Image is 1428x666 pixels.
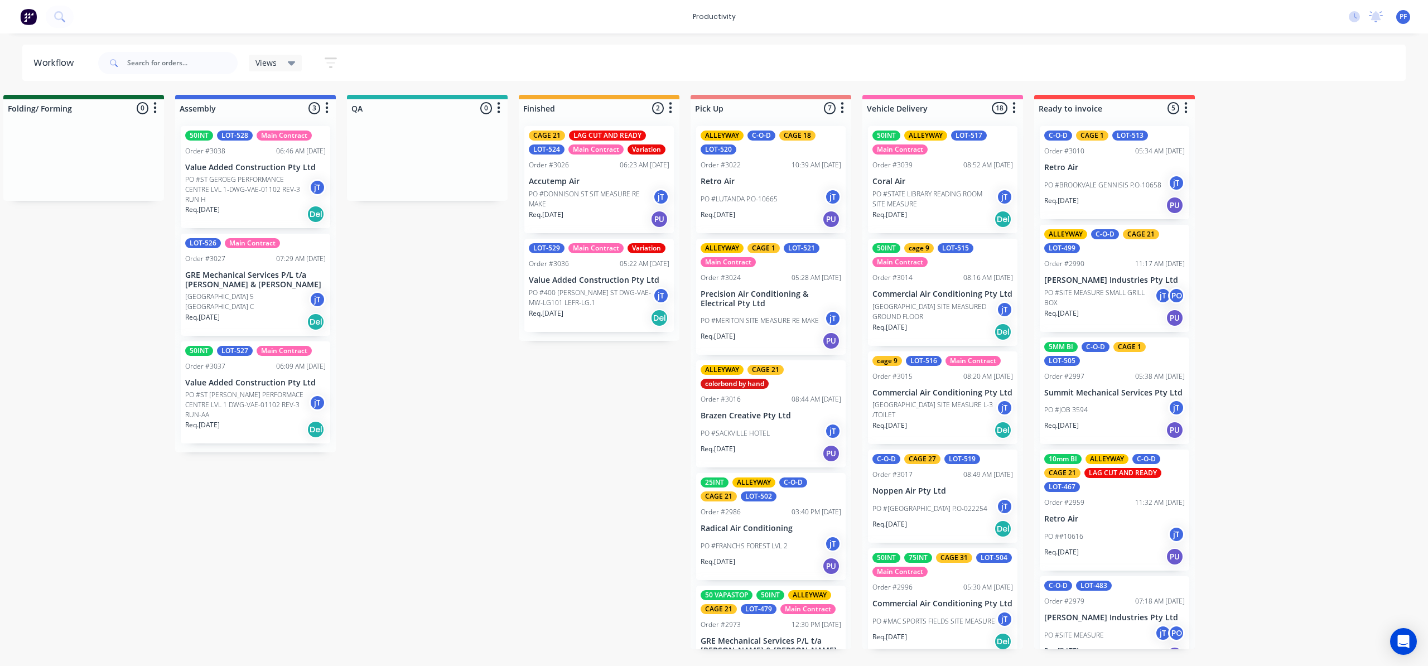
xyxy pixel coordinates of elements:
[963,371,1013,382] div: 08:20 AM [DATE]
[1044,482,1080,492] div: LOT-467
[1168,287,1185,304] div: PO
[1113,342,1146,352] div: CAGE 1
[872,486,1013,496] p: Noppen Air Pty Ltd
[822,210,840,228] div: PU
[872,616,995,626] p: PO #MAC SPORTS FIELDS SITE MEASURE
[696,126,846,233] div: ALLEYWAYC-O-DCAGE 18LOT-520Order #302210:39 AM [DATE]Retro AirPO #LUTANDA P.O-10665jTReq.[DATE]PU
[1112,131,1148,141] div: LOT-513
[185,312,220,322] p: Req. [DATE]
[255,57,277,69] span: Views
[307,313,325,331] div: Del
[1086,454,1128,464] div: ALLEYWAY
[1168,175,1185,191] div: jT
[1168,526,1185,543] div: jT
[1132,454,1160,464] div: C-O-D
[872,371,913,382] div: Order #3015
[529,243,565,253] div: LOT-529
[792,394,841,404] div: 08:44 AM [DATE]
[872,454,900,464] div: C-O-D
[994,520,1012,538] div: Del
[701,557,735,567] p: Req. [DATE]
[994,633,1012,650] div: Del
[1040,225,1189,332] div: ALLEYWAYC-O-DCAGE 21LOT-499Order #299011:17 AM [DATE][PERSON_NAME] Industries Pty LtdPO #SITE MEA...
[1044,342,1078,352] div: 5MM BI
[185,238,221,248] div: LOT-526
[872,289,1013,299] p: Commercial Air Conditioning Pty Ltd
[996,189,1013,205] div: jT
[1044,454,1082,464] div: 10mm BI
[276,146,326,156] div: 06:46 AM [DATE]
[181,341,330,443] div: 50INTLOT-527Main ContractOrder #303706:09 AM [DATE]Value Added Construction Pty LtdPO #ST [PERSON...
[1044,514,1185,524] p: Retro Air
[868,450,1017,543] div: C-O-DCAGE 27LOT-519Order #301708:49 AM [DATE]Noppen Air Pty LtdPO #[GEOGRAPHIC_DATA] P.O-022254jT...
[1044,646,1079,656] p: Req. [DATE]
[1166,548,1184,566] div: PU
[1155,625,1171,641] div: jT
[185,420,220,430] p: Req. [DATE]
[938,243,973,253] div: LOT-515
[1168,625,1185,641] div: PO
[904,454,940,464] div: CAGE 27
[524,239,674,332] div: LOT-529Main ContractVariationOrder #303605:22 AM [DATE]Value Added Construction Pty LtdPO #400 [P...
[696,473,846,580] div: 25INTALLEYWAYC-O-DCAGE 21LOT-502Order #298603:40 PM [DATE]Radical Air ConditioningPO #FRANCHS FOR...
[701,331,735,341] p: Req. [DATE]
[872,302,996,322] p: [GEOGRAPHIC_DATA] SITE MEASURED GROUND FLOOR
[529,189,653,209] p: PO #DONNISON ST SIT MEASURE RE MAKE
[732,477,775,488] div: ALLEYWAY
[529,144,565,155] div: LOT-524
[701,243,744,253] div: ALLEYWAY
[976,553,1012,563] div: LOT-504
[1044,630,1104,640] p: PO #SITE MEASURE
[996,301,1013,318] div: jT
[185,271,326,289] p: GRE Mechanical Services P/L t/a [PERSON_NAME] & [PERSON_NAME]
[872,131,900,141] div: 50INT
[747,365,784,375] div: CAGE 21
[701,131,744,141] div: ALLEYWAY
[185,163,326,172] p: Value Added Construction Pty Ltd
[822,445,840,462] div: PU
[1076,131,1108,141] div: CAGE 1
[653,189,669,205] div: jT
[1044,308,1079,318] p: Req. [DATE]
[529,177,669,186] p: Accutemp Air
[185,146,225,156] div: Order #3038
[1044,596,1084,606] div: Order #2979
[701,477,729,488] div: 25INT
[185,254,225,264] div: Order #3027
[20,8,37,25] img: Factory
[872,356,902,366] div: cage 9
[872,243,900,253] div: 50INT
[701,507,741,517] div: Order #2986
[529,276,669,285] p: Value Added Construction Pty Ltd
[1044,421,1079,431] p: Req. [DATE]
[650,309,668,327] div: Del
[1040,450,1189,571] div: 10mm BIALLEYWAYC-O-DCAGE 21LAG CUT AND READYLOT-467Order #295911:32 AM [DATE]Retro AirPO ##10616j...
[185,346,213,356] div: 50INT
[872,257,928,267] div: Main Contract
[824,189,841,205] div: jT
[185,131,213,141] div: 50INT
[1166,421,1184,439] div: PU
[568,243,624,253] div: Main Contract
[784,243,819,253] div: LOT-521
[792,620,841,630] div: 12:30 PM [DATE]
[996,399,1013,416] div: jT
[1040,126,1189,219] div: C-O-DCAGE 1LOT-513Order #301005:34 AM [DATE]Retro AirPO #BROOKVALE GENNISIS P.O-10658jTReq.[DATE]PU
[872,470,913,480] div: Order #3017
[1044,547,1079,557] p: Req. [DATE]
[33,56,79,70] div: Workflow
[872,189,996,209] p: PO #STATE LIBRARY READING ROOM SITE MEASURE
[822,332,840,350] div: PU
[181,126,330,228] div: 50INTLOT-528Main ContractOrder #303806:46 AM [DATE]Value Added Construction Pty LtdPO #ST GEROEG ...
[127,52,238,74] input: Search for orders...
[872,582,913,592] div: Order #2996
[1044,581,1072,591] div: C-O-D
[824,423,841,440] div: jT
[963,160,1013,170] div: 08:52 AM [DATE]
[868,351,1017,445] div: cage 9LOT-516Main ContractOrder #301508:20 AM [DATE]Commercial Air Conditioning Pty Ltd[GEOGRAPHI...
[872,177,1013,186] p: Coral Air
[1135,596,1185,606] div: 07:18 AM [DATE]
[1044,532,1083,542] p: PO ##10616
[701,194,778,204] p: PO #LUTANDA P.O-10665
[653,287,669,304] div: jT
